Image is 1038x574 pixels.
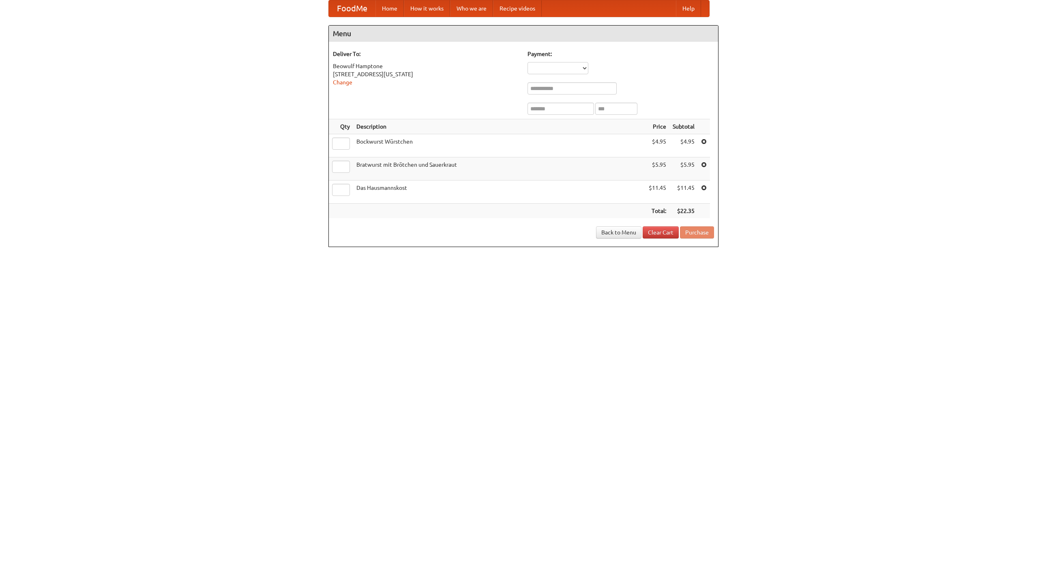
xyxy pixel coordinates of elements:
[333,62,519,70] div: Beowulf Hamptone
[646,204,669,219] th: Total:
[353,119,646,134] th: Description
[669,134,698,157] td: $4.95
[646,157,669,181] td: $5.95
[333,70,519,78] div: [STREET_ADDRESS][US_STATE]
[676,0,701,17] a: Help
[669,119,698,134] th: Subtotal
[646,181,669,204] td: $11.45
[333,50,519,58] h5: Deliver To:
[596,226,641,239] a: Back to Menu
[646,134,669,157] td: $4.95
[669,181,698,204] td: $11.45
[353,157,646,181] td: Bratwurst mit Brötchen und Sauerkraut
[329,26,718,42] h4: Menu
[353,134,646,157] td: Bockwurst Würstchen
[669,204,698,219] th: $22.35
[329,0,375,17] a: FoodMe
[646,119,669,134] th: Price
[353,181,646,204] td: Das Hausmannskost
[375,0,404,17] a: Home
[404,0,450,17] a: How it works
[493,0,542,17] a: Recipe videos
[333,79,352,86] a: Change
[450,0,493,17] a: Who we are
[643,226,679,239] a: Clear Cart
[680,226,714,239] button: Purchase
[329,119,353,134] th: Qty
[528,50,714,58] h5: Payment:
[669,157,698,181] td: $5.95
